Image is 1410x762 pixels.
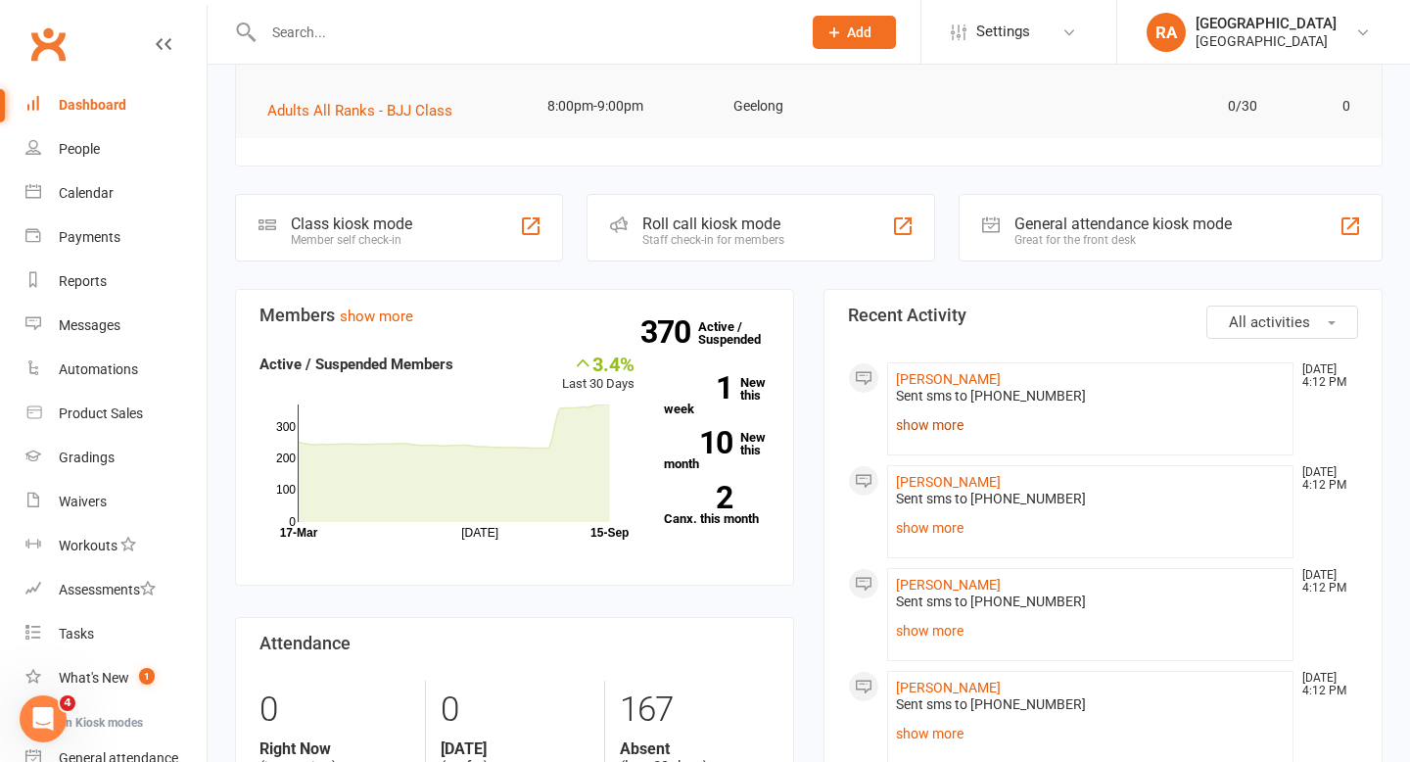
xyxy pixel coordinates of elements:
[1014,214,1232,233] div: General attendance kiosk mode
[620,681,770,739] div: 167
[25,524,207,568] a: Workouts
[1196,32,1337,50] div: [GEOGRAPHIC_DATA]
[59,494,107,509] div: Waivers
[664,431,770,470] a: 10New this month
[20,695,67,742] iframe: Intercom live chat
[59,361,138,377] div: Automations
[25,171,207,215] a: Calendar
[896,594,1086,609] span: Sent sms to [PHONE_NUMBER]
[896,474,1001,490] a: [PERSON_NAME]
[259,739,410,758] strong: Right Now
[259,634,770,653] h3: Attendance
[259,356,453,373] strong: Active / Suspended Members
[267,102,452,119] span: Adults All Ranks - BJJ Class
[1147,13,1186,52] div: RA
[59,185,114,201] div: Calendar
[896,617,1285,644] a: show more
[896,720,1285,747] a: show more
[291,214,412,233] div: Class kiosk mode
[896,388,1086,404] span: Sent sms to [PHONE_NUMBER]
[698,306,784,360] a: 370Active / Suspended
[25,127,207,171] a: People
[1275,83,1368,129] td: 0
[59,141,100,157] div: People
[716,83,902,129] td: Geelong
[340,308,413,325] a: show more
[59,450,115,465] div: Gradings
[267,99,466,122] button: Adults All Ranks - BJJ Class
[25,348,207,392] a: Automations
[1196,15,1337,32] div: [GEOGRAPHIC_DATA]
[25,215,207,260] a: Payments
[59,229,120,245] div: Payments
[258,19,787,46] input: Search...
[59,405,143,421] div: Product Sales
[25,656,207,700] a: What's New1
[291,233,412,247] div: Member self check-in
[59,626,94,642] div: Tasks
[59,582,156,597] div: Assessments
[59,273,107,289] div: Reports
[59,538,117,553] div: Workouts
[664,373,732,403] strong: 1
[25,568,207,612] a: Assessments
[664,428,732,457] strong: 10
[441,681,590,739] div: 0
[25,260,207,304] a: Reports
[847,24,871,40] span: Add
[896,491,1086,506] span: Sent sms to [PHONE_NUMBER]
[25,612,207,656] a: Tasks
[441,739,590,758] strong: [DATE]
[642,214,784,233] div: Roll call kiosk mode
[259,306,770,325] h3: Members
[976,10,1030,54] span: Settings
[562,353,634,395] div: Last 30 Days
[25,436,207,480] a: Gradings
[896,696,1086,712] span: Sent sms to [PHONE_NUMBER]
[1292,363,1357,389] time: [DATE] 4:12 PM
[25,304,207,348] a: Messages
[530,83,716,129] td: 8:00pm-9:00pm
[1292,466,1357,492] time: [DATE] 4:12 PM
[23,20,72,69] a: Clubworx
[1088,83,1274,129] td: 0/30
[1292,672,1357,697] time: [DATE] 4:12 PM
[813,16,896,49] button: Add
[562,353,634,374] div: 3.4%
[640,317,698,347] strong: 370
[1014,233,1232,247] div: Great for the front desk
[259,681,410,739] div: 0
[25,392,207,436] a: Product Sales
[896,514,1285,542] a: show more
[25,83,207,127] a: Dashboard
[896,577,1001,593] a: [PERSON_NAME]
[60,695,75,711] span: 4
[896,371,1001,387] a: [PERSON_NAME]
[848,306,1358,325] h3: Recent Activity
[664,486,770,525] a: 2Canx. this month
[1292,569,1357,595] time: [DATE] 4:12 PM
[59,317,120,333] div: Messages
[59,670,129,686] div: What's New
[642,233,784,247] div: Staff check-in for members
[1206,306,1358,339] button: All activities
[896,411,1285,439] a: show more
[59,97,126,113] div: Dashboard
[139,668,155,685] span: 1
[25,480,207,524] a: Waivers
[664,376,770,415] a: 1New this week
[620,739,770,758] strong: Absent
[896,680,1001,695] a: [PERSON_NAME]
[1229,313,1310,331] span: All activities
[664,483,732,512] strong: 2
